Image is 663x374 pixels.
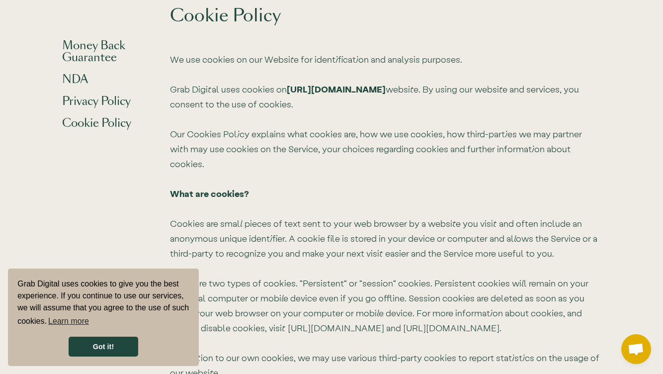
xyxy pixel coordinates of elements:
[62,38,125,65] a: Money Back Guarantee
[170,188,249,198] strong: What are cookies?
[47,314,90,329] a: learn more about cookies
[17,278,189,329] span: Grab Digital uses cookies to give you the best experience. If you continue to use our services, w...
[8,269,199,366] div: cookieconsent
[69,337,138,357] a: dismiss cookie message
[170,5,601,27] h3: Cookie Policy
[62,115,131,131] a: Cookie Policy
[287,84,386,94] a: [URL][DOMAIN_NAME]
[62,93,131,109] a: Privacy Policy
[62,72,88,87] a: NDA
[621,334,651,364] a: Open chat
